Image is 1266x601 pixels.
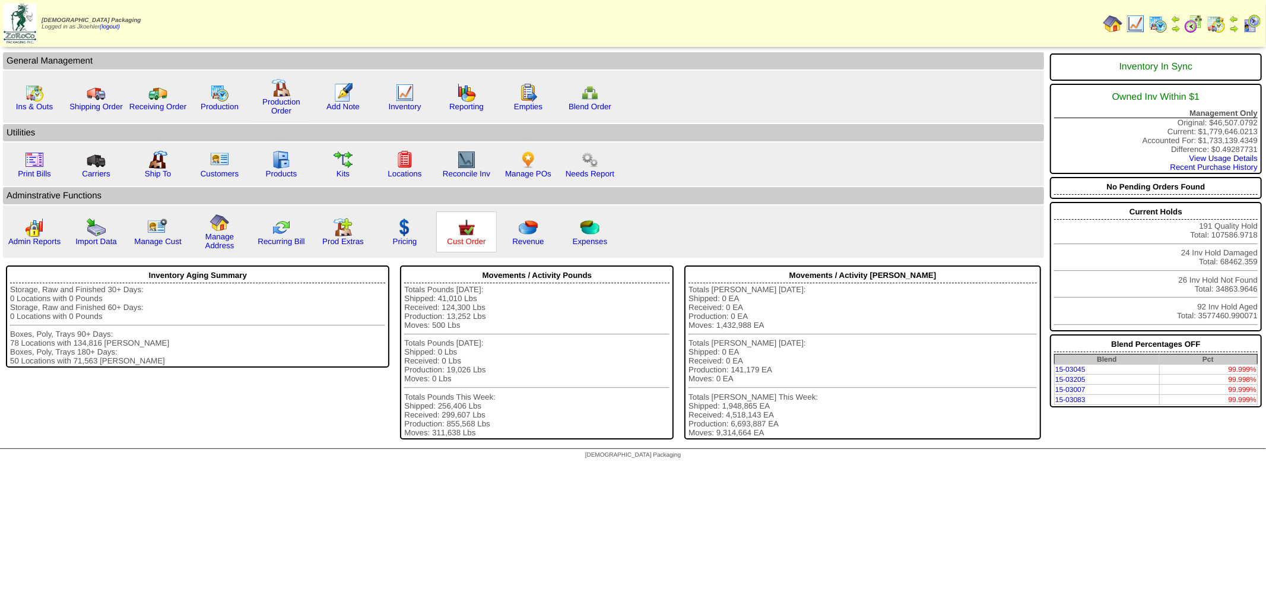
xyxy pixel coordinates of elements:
[18,169,51,178] a: Print Bills
[1050,84,1262,174] div: Original: $46,507.0792 Current: $1,779,646.0213 Accounted For: $1,733,139.4349 Difference: $0.492...
[1159,385,1258,395] td: 99.999%
[25,150,44,169] img: invoice2.gif
[1054,56,1258,78] div: Inventory In Sync
[1050,202,1262,331] div: 191 Quality Hold Total: 107586.9718 24 Inv Hold Damaged Total: 68462.359 26 Inv Hold Not Found To...
[148,83,167,102] img: truck2.gif
[573,237,608,246] a: Expenses
[1054,86,1258,109] div: Owned Inv Within $1
[457,150,476,169] img: line_graph2.gif
[1054,337,1258,352] div: Blend Percentages OFF
[1148,14,1167,33] img: calendarprod.gif
[10,285,385,365] div: Storage, Raw and Finished 30+ Days: 0 Locations with 0 Pounds Storage, Raw and Finished 60+ Days:...
[3,124,1044,141] td: Utilities
[512,237,544,246] a: Revenue
[519,150,538,169] img: po.png
[147,218,169,237] img: managecust.png
[443,169,490,178] a: Reconcile Inv
[25,83,44,102] img: calendarinout.gif
[449,102,484,111] a: Reporting
[569,102,611,111] a: Blend Order
[580,218,599,237] img: pie_chart2.png
[8,237,61,246] a: Admin Reports
[272,78,291,97] img: factory.gif
[148,150,167,169] img: factory2.gif
[388,169,421,178] a: Locations
[326,102,360,111] a: Add Note
[447,237,486,246] a: Cust Order
[134,237,181,246] a: Manage Cust
[75,237,117,246] a: Import Data
[201,102,239,111] a: Production
[82,169,110,178] a: Carriers
[4,4,36,43] img: zoroco-logo-small.webp
[25,218,44,237] img: graph2.png
[87,218,106,237] img: import.gif
[210,213,229,232] img: home.gif
[3,52,1044,69] td: General Management
[1189,154,1258,163] a: View Usage Details
[1054,179,1258,195] div: No Pending Orders Found
[100,24,120,30] a: (logout)
[580,150,599,169] img: workflow.png
[585,452,681,458] span: [DEMOGRAPHIC_DATA] Packaging
[322,237,364,246] a: Prod Extras
[69,102,123,111] a: Shipping Order
[1171,14,1181,24] img: arrowleft.gif
[1207,14,1226,33] img: calendarinout.gif
[519,218,538,237] img: pie_chart.png
[395,83,414,102] img: line_graph.gif
[272,150,291,169] img: cabinet.gif
[334,83,353,102] img: orders.gif
[1055,385,1086,394] a: 15-03007
[1054,204,1258,220] div: Current Holds
[210,150,229,169] img: customers.gif
[334,150,353,169] img: workflow.gif
[42,17,141,24] span: [DEMOGRAPHIC_DATA] Packaging
[16,102,53,111] a: Ins & Outs
[1055,396,1086,404] a: 15-03083
[688,268,1037,283] div: Movements / Activity [PERSON_NAME]
[334,218,353,237] img: prodextras.gif
[1242,14,1261,33] img: calendarcustomer.gif
[42,17,141,30] span: Logged in as Jkoehler
[201,169,239,178] a: Customers
[688,285,1037,437] div: Totals [PERSON_NAME] [DATE]: Shipped: 0 EA Received: 0 EA Production: 0 EA Moves: 1,432,988 EA To...
[205,232,234,250] a: Manage Address
[1159,365,1258,375] td: 99.999%
[1103,14,1122,33] img: home.gif
[389,102,421,111] a: Inventory
[1159,375,1258,385] td: 99.998%
[404,285,670,437] div: Totals Pounds [DATE]: Shipped: 41,010 Lbs Received: 124,300 Lbs Production: 13,252 Lbs Moves: 500...
[1159,355,1258,365] th: Pct
[262,97,300,115] a: Production Order
[129,102,186,111] a: Receiving Order
[566,169,614,178] a: Needs Report
[1055,355,1159,365] th: Blend
[395,218,414,237] img: dollar.gif
[272,218,291,237] img: reconcile.gif
[258,237,304,246] a: Recurring Bill
[1229,14,1239,24] img: arrowleft.gif
[505,169,551,178] a: Manage POs
[457,218,476,237] img: cust_order.png
[1126,14,1145,33] img: line_graph.gif
[404,268,670,283] div: Movements / Activity Pounds
[393,237,417,246] a: Pricing
[145,169,171,178] a: Ship To
[1055,365,1086,374] a: 15-03045
[87,83,106,102] img: truck.gif
[1170,163,1258,172] a: Recent Purchase History
[1159,395,1258,405] td: 99.999%
[1184,14,1203,33] img: calendarblend.gif
[1055,375,1086,384] a: 15-03205
[266,169,297,178] a: Products
[1229,24,1239,33] img: arrowright.gif
[519,83,538,102] img: workorder.gif
[87,150,106,169] img: truck3.gif
[1054,109,1258,118] div: Management Only
[514,102,542,111] a: Empties
[1171,24,1181,33] img: arrowright.gif
[337,169,350,178] a: Kits
[3,187,1044,204] td: Adminstrative Functions
[395,150,414,169] img: locations.gif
